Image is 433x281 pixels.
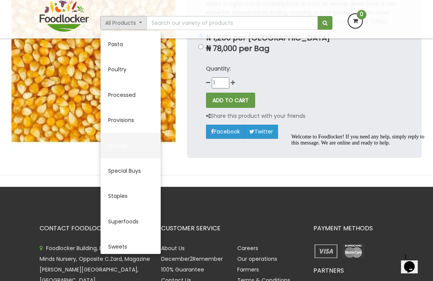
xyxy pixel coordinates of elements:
a: Sweets [101,234,161,259]
iframe: chat widget [288,131,425,247]
a: Processed [101,82,161,108]
a: Poultry [101,57,161,82]
a: Staples [101,183,161,209]
h3: CUSTOMER SERVICE [161,225,302,232]
a: Our operations [237,255,277,263]
a: Farmers [237,266,259,273]
a: December2Remember [161,255,223,263]
a: Special Buys [101,158,161,183]
a: Twitter [244,125,278,138]
a: Provisions [101,108,161,133]
span: 0 [357,10,366,19]
div: Welcome to Foodlocker! If you need any help, simply reply to this message. We are online and read... [3,3,140,15]
a: Snacks [101,133,161,158]
p: Share this product with your friends [206,112,305,120]
input: Search our variety of products [147,16,318,30]
h3: PARTNERS [313,267,393,274]
a: Pasta [101,32,161,57]
p: ₦ 1,200 per [GEOGRAPHIC_DATA] [206,34,403,42]
a: Facebook [206,125,245,138]
span: Welcome to Foodlocker! If you need any help, simply reply to this message. We are online and read... [3,3,136,15]
button: ADD TO CART [206,93,255,108]
a: About Us [161,244,185,252]
a: Careers [237,244,258,252]
strong: Quantity: [206,65,231,72]
p: ₦ 78,000 per Bag [206,44,403,53]
iframe: chat widget [401,250,425,273]
button: All Products [100,16,147,30]
img: payment [340,243,366,260]
a: 100% Guarantee [161,266,204,273]
input: ₦ 78,000 per Bag [198,44,203,49]
img: payment [313,243,339,260]
h3: CONTACT FOODLOCKER [40,225,150,232]
a: Superfoods [101,209,161,234]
